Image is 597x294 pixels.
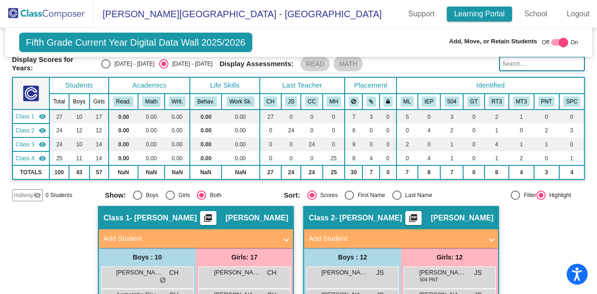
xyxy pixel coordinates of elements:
[380,123,396,137] td: 0
[39,127,46,134] mat-icon: visibility
[13,123,49,137] td: Jennifer Settle - Jennifer Settle
[570,38,578,47] span: On
[284,191,456,200] mat-radio-group: Select an option
[380,151,396,165] td: 0
[99,248,196,267] div: Boys : 10
[260,123,281,137] td: 0
[534,165,559,179] td: 3
[190,123,222,137] td: 0.00
[16,112,35,121] span: Class 1
[90,165,109,179] td: 57
[49,77,109,94] th: Students
[90,137,109,151] td: 14
[559,109,585,123] td: 0
[138,109,165,123] td: 0.00
[534,137,559,151] td: 1
[69,165,90,179] td: 43
[13,165,49,179] td: TOTALS
[362,94,380,109] th: Keep with students
[39,141,46,148] mat-icon: visibility
[13,137,49,151] td: Carrie Colbert - Carrie Colbert
[226,213,288,223] span: [PERSON_NAME]
[559,7,597,21] a: Logout
[285,96,297,107] button: JS
[323,109,345,123] td: 0
[169,268,179,278] span: CH
[142,96,160,107] button: Math
[380,94,396,109] th: Keep with teacher
[90,151,109,165] td: 14
[402,191,432,199] div: Last Name
[485,109,509,123] td: 2
[168,60,212,68] div: [DATE] - [DATE]
[190,137,222,151] td: 0.00
[534,109,559,123] td: 0
[396,137,418,151] td: 2
[542,38,549,47] span: Off
[16,140,35,149] span: Class 3
[16,126,35,135] span: Class 2
[405,211,422,225] button: Print Students Details
[281,151,301,165] td: 0
[418,94,441,109] th: Individualized Education Plan
[190,165,222,179] td: NaN
[362,109,380,123] td: 3
[165,165,190,179] td: NaN
[109,109,138,123] td: 0.00
[559,165,585,179] td: 4
[109,77,190,94] th: Academics
[222,109,259,123] td: 0.00
[422,96,436,107] button: IEP
[463,151,485,165] td: 0
[440,109,463,123] td: 3
[321,268,368,277] span: [PERSON_NAME]
[345,77,396,94] th: Placement
[116,268,163,277] span: [PERSON_NAME]
[509,165,534,179] td: 4
[111,60,154,68] div: [DATE] - [DATE]
[49,165,69,179] td: 100
[362,151,380,165] td: 4
[520,191,536,199] div: Filter
[485,94,509,109] th: Reading Tier 3
[323,151,345,165] td: 25
[301,151,322,165] td: 0
[463,94,485,109] th: Gifted and Talented
[222,123,259,137] td: 0.00
[90,123,109,137] td: 12
[323,94,345,109] th: Monica Huff
[90,109,109,123] td: 17
[317,191,338,199] div: Scores
[418,109,441,123] td: 0
[196,248,293,267] div: Girls: 17
[489,96,505,107] button: RT3
[474,268,482,278] span: JS
[440,123,463,137] td: 2
[165,123,190,137] td: 0.00
[90,94,109,109] th: Girls
[362,137,380,151] td: 0
[227,96,255,107] button: Work Sk.
[165,109,190,123] td: 0.00
[220,60,294,68] span: Display Assessments:
[396,151,418,165] td: 0
[214,268,261,277] span: [PERSON_NAME]
[138,123,165,137] td: 0.00
[194,96,217,107] button: Behav.
[463,137,485,151] td: 0
[284,191,300,199] span: Sort:
[175,191,190,199] div: Girls
[260,137,281,151] td: 0
[354,191,385,199] div: First Name
[396,165,418,179] td: 7
[264,96,277,107] button: CH
[301,123,322,137] td: 0
[69,109,90,123] td: 10
[13,109,49,123] td: Crystal Haley - Crystal Haley
[485,165,509,179] td: 8
[281,109,301,123] td: 0
[304,229,498,248] mat-expansion-panel-header: Add Student
[19,33,253,52] span: Fifth Grade Current Year Digital Data Wall 2025/2026
[222,165,259,179] td: NaN
[260,94,281,109] th: Crystal Haley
